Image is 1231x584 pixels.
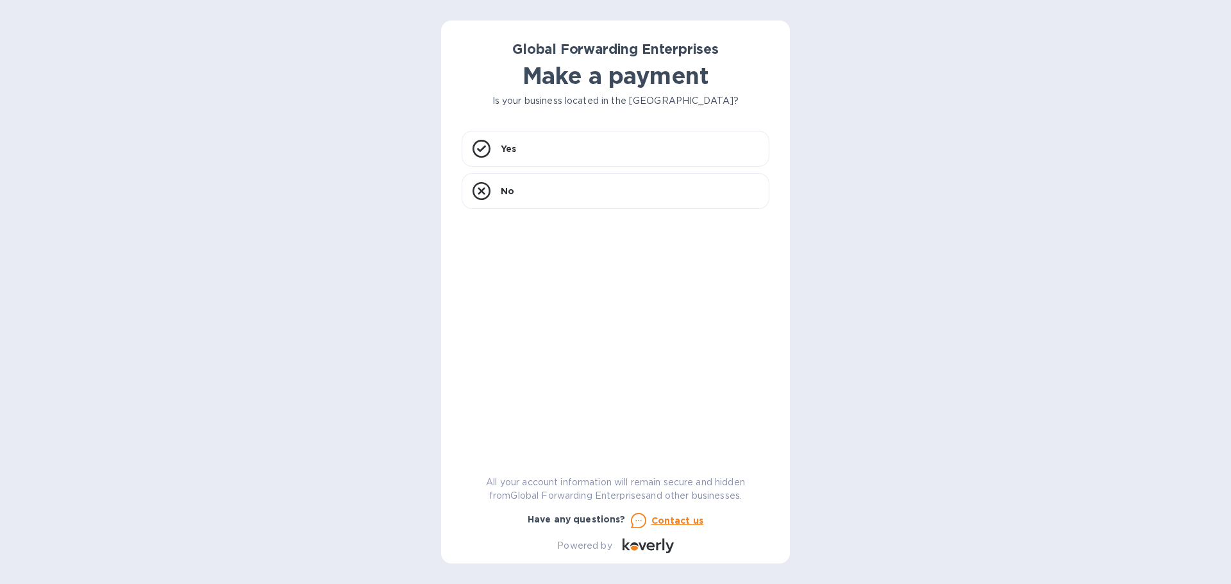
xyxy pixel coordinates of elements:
p: Powered by [557,539,612,553]
h1: Make a payment [462,62,769,89]
p: All your account information will remain secure and hidden from Global Forwarding Enterprises and... [462,476,769,503]
p: No [501,185,514,197]
p: Is your business located in the [GEOGRAPHIC_DATA]? [462,94,769,108]
u: Contact us [651,515,704,526]
p: Yes [501,142,516,155]
b: Have any questions? [528,514,626,524]
b: Global Forwarding Enterprises [512,41,719,57]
